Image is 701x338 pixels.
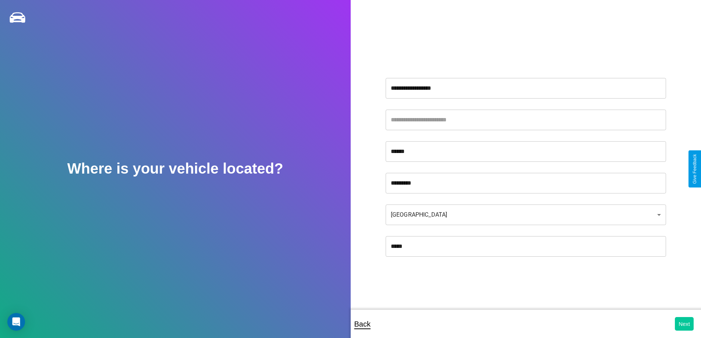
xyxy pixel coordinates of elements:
[692,154,697,184] div: Give Feedback
[7,313,25,331] div: Open Intercom Messenger
[675,317,694,331] button: Next
[67,160,283,177] h2: Where is your vehicle located?
[354,317,371,331] p: Back
[386,204,666,225] div: [GEOGRAPHIC_DATA]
